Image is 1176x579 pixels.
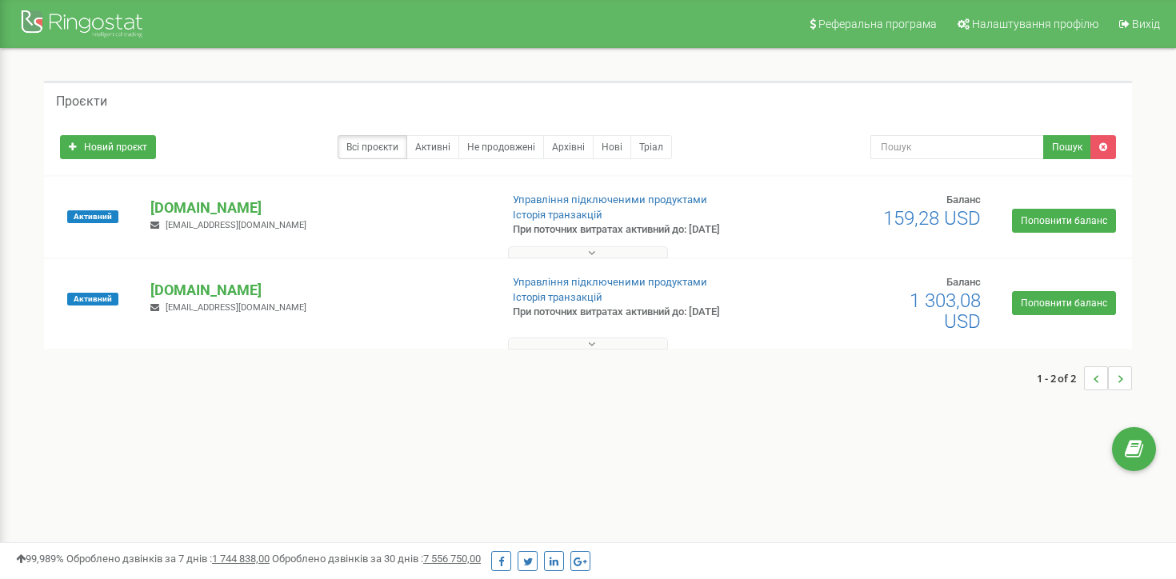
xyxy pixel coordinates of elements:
[593,135,631,159] a: Нові
[1037,366,1084,390] span: 1 - 2 of 2
[630,135,672,159] a: Тріал
[883,207,981,230] span: 159,28 USD
[272,553,481,565] span: Оброблено дзвінків за 30 днів :
[66,553,270,565] span: Оброблено дзвінків за 7 днів :
[513,194,707,206] a: Управління підключеними продуктами
[166,220,306,230] span: [EMAIL_ADDRESS][DOMAIN_NAME]
[870,135,1045,159] input: Пошук
[946,276,981,288] span: Баланс
[166,302,306,313] span: [EMAIL_ADDRESS][DOMAIN_NAME]
[513,209,602,221] a: Історія транзакцій
[910,289,981,333] span: 1 303,08 USD
[150,198,486,218] p: [DOMAIN_NAME]
[150,280,486,301] p: [DOMAIN_NAME]
[946,194,981,206] span: Баланс
[513,291,602,303] a: Історія транзакцій
[972,18,1098,30] span: Налаштування профілю
[67,210,118,223] span: Активний
[1037,350,1132,406] nav: ...
[56,94,107,109] h5: Проєкти
[406,135,459,159] a: Активні
[1012,209,1116,233] a: Поповнити баланс
[818,18,937,30] span: Реферальна програма
[1012,291,1116,315] a: Поповнити баланс
[212,553,270,565] u: 1 744 838,00
[543,135,594,159] a: Архівні
[513,222,759,238] p: При поточних витратах активний до: [DATE]
[1132,18,1160,30] span: Вихід
[458,135,544,159] a: Не продовжені
[513,276,707,288] a: Управління підключеними продуктами
[60,135,156,159] a: Новий проєкт
[67,293,118,305] span: Активний
[1043,135,1091,159] button: Пошук
[16,553,64,565] span: 99,989%
[513,305,759,320] p: При поточних витратах активний до: [DATE]
[338,135,407,159] a: Всі проєкти
[423,553,481,565] u: 7 556 750,00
